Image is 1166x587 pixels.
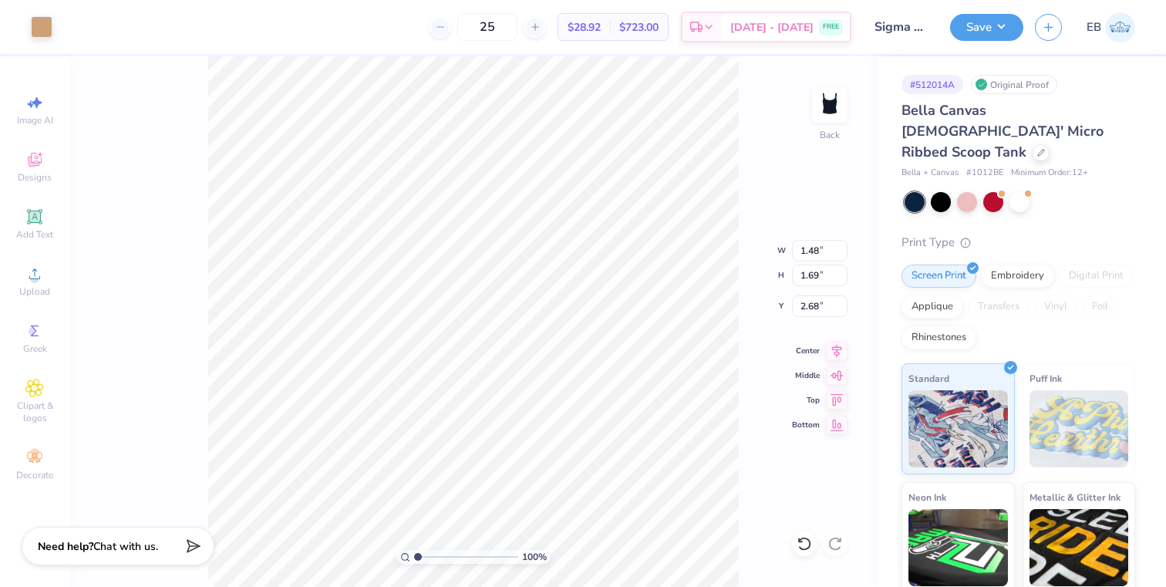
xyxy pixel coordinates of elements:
[908,390,1008,467] img: Standard
[792,370,820,381] span: Middle
[908,489,946,505] span: Neon Ink
[1087,19,1101,36] span: EB
[1030,370,1062,386] span: Puff Ink
[908,370,949,386] span: Standard
[38,539,93,554] strong: Need help?
[16,228,53,241] span: Add Text
[1059,265,1134,288] div: Digital Print
[1034,295,1077,319] div: Vinyl
[568,19,601,35] span: $28.92
[1105,12,1135,42] img: Emily Breit
[1030,390,1129,467] img: Puff Ink
[16,469,53,481] span: Decorate
[901,234,1135,251] div: Print Type
[971,75,1057,94] div: Original Proof
[908,509,1008,586] img: Neon Ink
[1082,295,1118,319] div: Foil
[23,342,47,355] span: Greek
[901,75,963,94] div: # 512014A
[950,14,1023,41] button: Save
[901,295,963,319] div: Applique
[1030,489,1121,505] span: Metallic & Glitter Ink
[792,346,820,356] span: Center
[966,167,1003,180] span: # 1012BE
[901,326,976,349] div: Rhinestones
[1087,12,1135,42] a: EB
[792,395,820,406] span: Top
[823,22,839,32] span: FREE
[619,19,659,35] span: $723.00
[93,539,158,554] span: Chat with us.
[522,550,547,564] span: 100 %
[863,12,939,42] input: Untitled Design
[901,101,1104,161] span: Bella Canvas [DEMOGRAPHIC_DATA]' Micro Ribbed Scoop Tank
[8,400,62,424] span: Clipart & logos
[820,128,840,142] div: Back
[981,265,1054,288] div: Embroidery
[18,171,52,184] span: Designs
[730,19,814,35] span: [DATE] - [DATE]
[457,13,517,41] input: – –
[19,285,50,298] span: Upload
[1030,509,1129,586] img: Metallic & Glitter Ink
[968,295,1030,319] div: Transfers
[17,114,53,127] span: Image AI
[792,420,820,430] span: Bottom
[1011,167,1088,180] span: Minimum Order: 12 +
[814,89,845,120] img: Back
[901,167,959,180] span: Bella + Canvas
[901,265,976,288] div: Screen Print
